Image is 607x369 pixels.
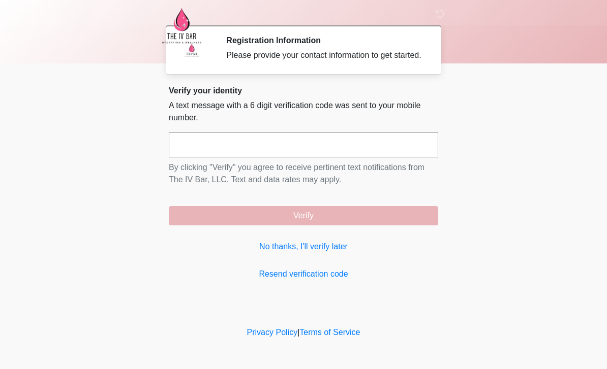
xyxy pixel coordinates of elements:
[169,206,438,225] button: Verify
[299,328,360,337] a: Terms of Service
[169,161,438,186] p: By clicking "Verify" you agree to receive pertinent text notifications from The IV Bar, LLC. Text...
[226,49,423,61] div: Please provide your contact information to get started.
[169,268,438,280] a: Resend verification code
[169,86,438,95] h2: Verify your identity
[169,99,438,124] p: A text message with a 6 digit verification code was sent to your mobile number.
[159,8,204,44] img: The IV Bar, LLC Logo
[247,328,298,337] a: Privacy Policy
[169,241,438,253] a: No thanks, I'll verify later
[297,328,299,337] a: |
